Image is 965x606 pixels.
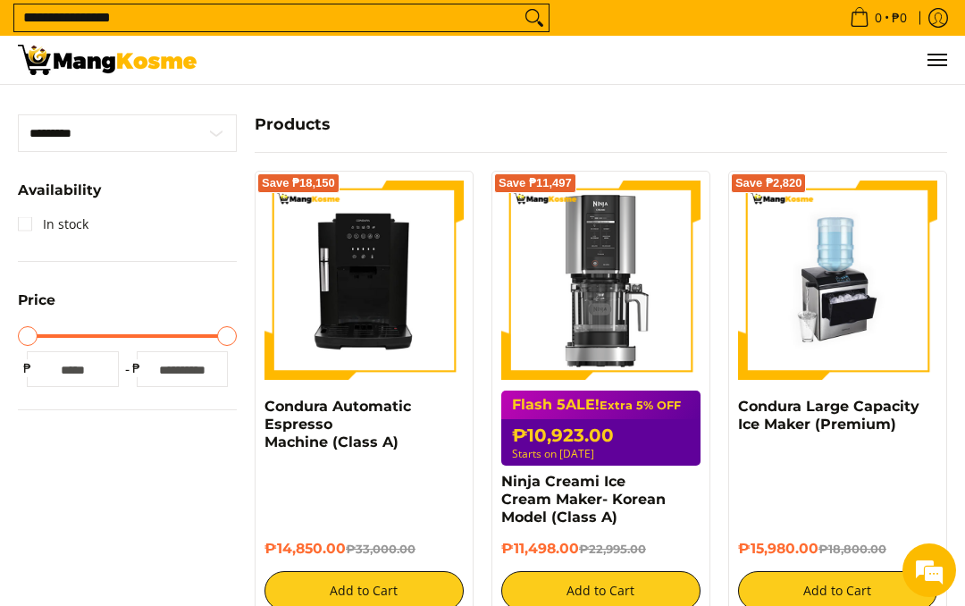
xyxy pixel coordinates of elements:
del: ₱33,000.00 [346,542,415,556]
a: Condura Automatic Espresso Machine (Class A) [264,398,411,450]
span: We're online! [104,186,247,366]
a: Condura Large Capacity Ice Maker (Premium) [738,398,919,433]
div: Chat with us now [93,100,300,123]
summary: Open [18,293,55,321]
img: Condura Automatic Espresso Machine (Class A) [264,181,464,380]
a: Ninja Creami Ice Cream Maker- Korean Model (Class A) [501,473,666,526]
span: Price [18,293,55,307]
h4: Products [255,114,947,134]
button: Menu [926,36,947,84]
ul: Customer Navigation [214,36,947,84]
span: Availability [18,183,101,198]
span: • [844,8,912,28]
a: In stock [18,210,88,239]
h6: ₱14,850.00 [264,540,464,559]
del: ₱18,800.00 [818,542,886,556]
img: Search: 6 results found for &quot;espresso machine&quot; | Mang Kosme [18,45,197,75]
h6: ₱15,980.00 [738,540,937,559]
span: ₱0 [889,12,910,24]
span: 0 [872,12,885,24]
span: Save ₱11,497 [499,178,572,189]
h6: ₱11,498.00 [501,540,701,559]
span: Save ₱2,820 [735,178,802,189]
div: Minimize live chat window [293,9,336,52]
img: https://mangkosme.com/products/condura-large-capacity-ice-maker-premium [738,181,937,380]
span: ₱ [128,359,146,377]
span: ₱ [18,359,36,377]
del: ₱22,995.00 [579,542,646,556]
span: Save ₱18,150 [262,178,335,189]
button: Search [520,4,549,31]
img: ninja-creami-ice-cream-maker-gray-korean-model-full-view-mang-kosme [501,181,701,380]
textarea: Type your message and hit 'Enter' [9,410,340,473]
nav: Main Menu [214,36,947,84]
summary: Open [18,183,101,211]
